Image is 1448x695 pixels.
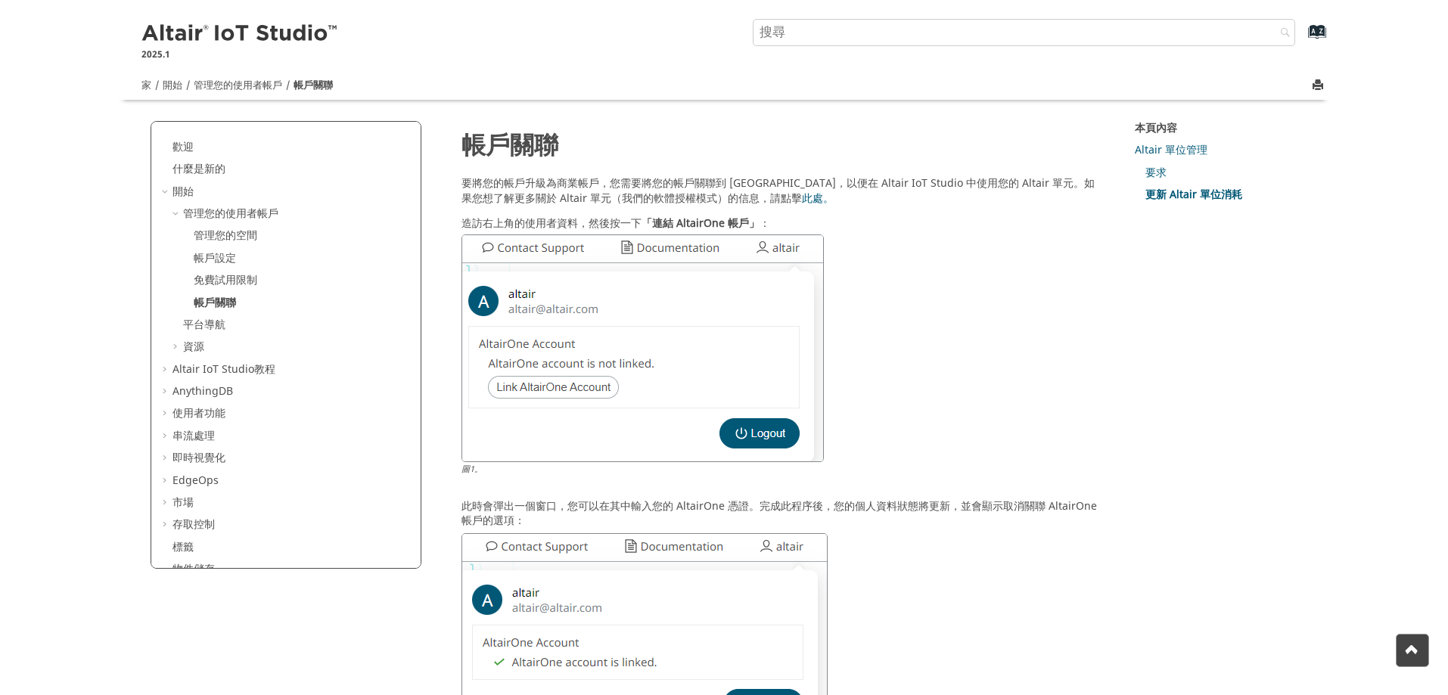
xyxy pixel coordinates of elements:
span: 擴張 使用者功能 [160,406,172,421]
a: 管理您的使用者帳戶 [183,206,278,222]
a: 開始 [172,184,194,200]
a: 資源 [183,339,204,355]
a: 市場 [172,495,194,510]
a: EdgeOps [172,473,219,489]
ul: 目錄 [160,140,412,688]
a: 帳戶關聯 [294,79,333,92]
button: 搜尋 [1260,19,1303,48]
span: 擴張 EdgeOps [160,473,172,489]
a: 此處。 [802,191,834,206]
span: 擴張 存取控制 [160,517,172,532]
a: 什麼是新的 [172,161,225,177]
input: 搜尋查詢 [753,19,1296,46]
nav: 工具 [119,65,1329,100]
a: 管理您的空間 [194,228,257,244]
font: 使用者 [172,405,204,421]
a: 要求 [1145,165,1167,181]
font: ： [760,216,770,231]
a: 歡迎 [172,139,194,155]
a: 家 [141,79,151,92]
span: 擴張 串流處理 [160,429,172,444]
span: 擴張 資源 [171,340,183,355]
button: 列印此頁 [1313,76,1325,96]
a: 免費試用限制 [194,272,257,288]
a: 串流處理 [172,428,215,444]
img: link_account.png [461,234,824,462]
span: 擴張 即時視覺化 [160,451,172,466]
a: 使用者功能 [172,405,225,421]
font: 要將您的帳戶升級為商業帳戶，您需要將您的帳戶關聯到 [GEOGRAPHIC_DATA]，以便在 Altair IoT Studio 中使用您的 Altair 單元。 [461,175,1084,191]
span: 擴張 AnythingDB [160,384,172,399]
a: 管理您的使用者帳戶 [194,79,282,92]
font: 教程 [254,361,275,377]
font: 造訪右上角的使用者資料，然後按一下 [461,216,642,231]
font: 如果您想了解更多關於 Altair 單元（我們的軟體授權模式）的信息，請點擊 [461,175,1095,206]
img: Altair 物聯網工作室 [141,22,340,46]
font: 此時會彈出一個窗口，您可以在其中輸入您的 AltairOne 憑證。完成此程序後，您的個人資料狀態將更新，並會顯示取消關聯 AltairOne 帳戶的選項： [461,498,1097,529]
a: 更新 Altair 單位消耗 [1145,187,1242,203]
font: 1 [470,463,474,476]
a: 前往索引術語頁面 [1284,31,1318,47]
a: Altair 單位管理 [1135,142,1207,158]
font: 本頁內容 [1135,120,1177,136]
a: 存取控制 [172,517,215,532]
font: Altair IoT Studio [172,361,254,377]
font: 功能 [204,405,225,421]
a: Altair IoT Studio教程 [172,361,275,377]
a: 帳戶關聯 [194,295,236,311]
a: 物件儲存 [172,561,215,577]
a: 標籤 [172,539,194,555]
span: 坍塌 開始 [160,185,172,200]
span: 擴張 Altair IoT Studio教程 [160,362,172,377]
span: 坍塌 管理您的使用者帳戶 [171,206,183,222]
span: 擴張 市場 [160,495,172,510]
a: 帳戶設定 [194,250,236,266]
a: AnythingDB [172,383,233,399]
a: 平台導航 [183,317,225,333]
font: 帳戶關聯 [461,130,558,160]
a: 開始 [163,79,182,92]
a: 即時視覺化 [172,450,225,466]
font: 。 [474,463,483,476]
font: 圖 [461,463,470,476]
font: 「連結 AltairOne 帳戶」 [642,216,760,231]
font: 2025.1 [141,48,170,61]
